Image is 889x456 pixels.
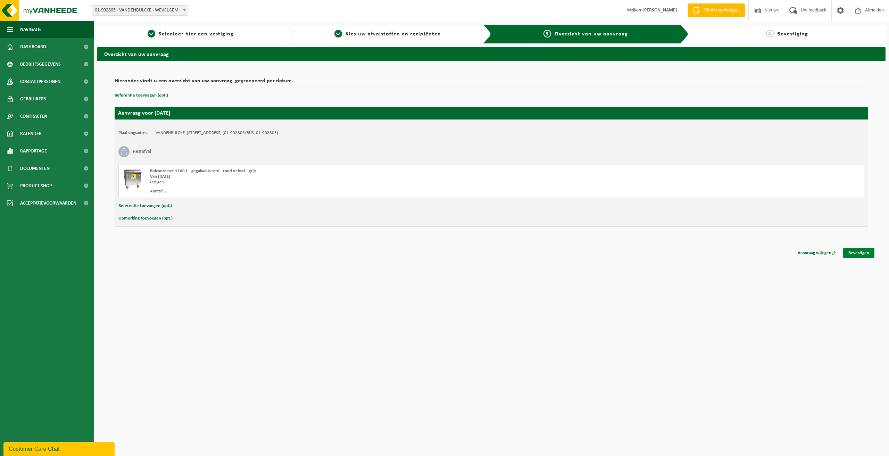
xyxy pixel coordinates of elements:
[156,130,278,136] td: VANDENBULCKE, [STREET_ADDRESS] (01-902805/BUS, 01-902805)
[20,142,47,160] span: Rapportage
[555,31,628,37] span: Overzicht van uw aanvraag
[792,248,841,258] a: Aanvraag wijzigen
[346,31,441,37] span: Kies uw afvalstoffen en recipiënten
[334,30,342,38] span: 2
[20,73,60,90] span: Contactpersonen
[777,31,808,37] span: Bevestiging
[101,30,281,38] a: 1Selecteer hier een vestiging
[20,38,46,56] span: Dashboard
[20,160,50,177] span: Documenten
[115,78,868,88] h2: Hieronder vindt u een overzicht van uw aanvraag, gegroepeerd per datum.
[20,194,76,212] span: Acceptatievoorwaarden
[92,6,188,15] span: 01-902805 - VANDENBULCKE - WEVELGEM
[97,47,886,60] h2: Overzicht van uw aanvraag
[688,3,745,17] a: Offerte aanvragen
[3,441,116,456] iframe: chat widget
[702,7,741,14] span: Offerte aanvragen
[118,131,149,135] strong: Plaatsingsadres:
[118,110,170,116] strong: Aanvraag voor [DATE]
[159,31,234,37] span: Selecteer hier een vestiging
[150,189,519,194] div: Aantal: 1
[133,146,151,157] h3: Restafval
[92,5,188,16] span: 01-902805 - VANDENBULCKE - WEVELGEM
[115,91,168,100] button: Referentie toevoegen (opt.)
[642,8,677,13] strong: [PERSON_NAME]
[150,180,519,185] div: Ledigen
[766,30,774,38] span: 4
[122,168,143,189] img: WB-1100-GAL-GY-02.png
[298,30,478,38] a: 2Kies uw afvalstoffen en recipiënten
[150,174,170,179] strong: Van [DATE]
[20,90,46,108] span: Gebruikers
[20,177,52,194] span: Product Shop
[148,30,155,38] span: 1
[20,125,42,142] span: Kalender
[543,30,551,38] span: 3
[20,56,61,73] span: Bedrijfsgegevens
[150,169,256,173] span: Rolcontainer 1100 L - gegalvaniseerd - rond deksel - grijs
[20,21,42,38] span: Navigatie
[20,108,47,125] span: Contracten
[118,214,173,223] button: Opmerking toevoegen (opt.)
[843,248,874,258] a: Bevestigen
[118,201,172,210] button: Referentie toevoegen (opt.)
